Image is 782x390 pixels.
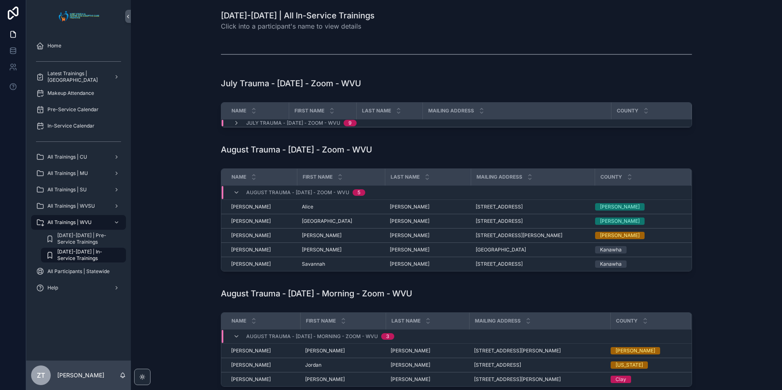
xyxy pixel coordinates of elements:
div: [US_STATE] [616,361,643,369]
span: Name [231,174,246,180]
span: [PERSON_NAME] [391,347,430,354]
a: Pre-Service Calendar [31,102,126,117]
span: First Name [303,174,333,180]
span: Mailing Address [475,318,521,324]
span: Savannah [302,261,325,267]
span: County [617,108,638,114]
img: App logo [56,10,101,23]
div: Clay [616,376,626,383]
a: In-Service Calendar [31,119,126,133]
span: [PERSON_NAME] [305,376,345,383]
span: All Trainings | CU [47,154,87,160]
span: [DATE]-[DATE] | Pre-Service Trainings [57,232,118,245]
a: All Trainings | CU [31,150,126,164]
div: 5 [357,189,360,196]
span: Last Name [362,108,391,114]
span: [PERSON_NAME] [305,347,345,354]
span: [PERSON_NAME] [302,232,342,239]
span: All Participants | Statewide [47,268,110,275]
span: [PERSON_NAME] [390,247,429,253]
span: Help [47,285,58,291]
span: Last Name [391,318,420,324]
span: Makeup Attendance [47,90,94,96]
div: Kanawha [600,246,622,253]
a: [DATE]-[DATE] | Pre-Service Trainings [41,231,126,246]
a: Home [31,38,126,53]
a: Makeup Attendance [31,86,126,101]
h1: [DATE]-[DATE] | All In-Service Trainings [221,10,375,21]
span: [PERSON_NAME] [231,247,271,253]
span: [PERSON_NAME] [390,232,429,239]
div: [PERSON_NAME] [600,232,640,239]
span: [STREET_ADDRESS] [474,362,521,368]
span: [PERSON_NAME] [231,218,271,224]
span: [STREET_ADDRESS][PERSON_NAME] [474,376,561,383]
span: In-Service Calendar [47,123,94,129]
a: All Participants | Statewide [31,264,126,279]
div: [PERSON_NAME] [600,217,640,225]
span: [PERSON_NAME] [391,362,430,368]
span: Name [231,318,246,324]
span: [PERSON_NAME] [391,376,430,383]
span: All Trainings | MU [47,170,88,177]
a: [DATE]-[DATE] | In-Service Trainings [41,248,126,262]
span: County [616,318,638,324]
span: Latest Trainings | [GEOGRAPHIC_DATA] [47,70,107,83]
a: Help [31,280,126,295]
h1: August Trauma - [DATE] - Morning - Zoom - WVU [221,288,412,299]
span: [DATE]-[DATE] | In-Service Trainings [57,249,118,262]
span: Mailing Address [476,174,522,180]
span: First Name [294,108,324,114]
span: [STREET_ADDRESS][PERSON_NAME] [474,347,561,354]
span: Alice [302,204,313,210]
a: All Trainings | WVSU [31,199,126,213]
span: Click into a participant's name to view details [221,21,375,31]
div: [PERSON_NAME] [616,347,655,354]
span: All Trainings | SU [47,186,87,193]
a: All Trainings | SU [31,182,126,197]
span: First Name [306,318,336,324]
a: All Trainings | MU [31,166,126,181]
span: Last Name [391,174,420,180]
span: Jordan [305,362,321,368]
span: [STREET_ADDRESS] [476,218,523,224]
h1: August Trauma - [DATE] - Zoom - WVU [221,144,372,155]
div: 9 [348,120,352,126]
div: 3 [386,333,389,340]
div: [PERSON_NAME] [600,203,640,211]
span: [PERSON_NAME] [231,232,271,239]
span: [PERSON_NAME] [231,261,271,267]
span: [PERSON_NAME] [390,261,429,267]
span: August Trauma - [DATE] - Zoom - WVU [246,189,349,196]
span: [PERSON_NAME] [231,362,271,368]
span: [PERSON_NAME] [231,347,271,354]
span: July Trauma - [DATE] - Zoom - WVU [246,120,340,126]
span: [PERSON_NAME] [390,204,429,210]
span: [GEOGRAPHIC_DATA] [302,218,352,224]
span: Home [47,43,61,49]
span: [PERSON_NAME] [390,218,429,224]
span: [PERSON_NAME] [231,204,271,210]
span: All Trainings | WVU [47,219,92,226]
span: County [600,174,622,180]
span: Name [231,108,246,114]
span: [GEOGRAPHIC_DATA] [476,247,526,253]
span: All Trainings | WVSU [47,203,95,209]
span: [STREET_ADDRESS][PERSON_NAME] [476,232,562,239]
span: [STREET_ADDRESS] [476,204,523,210]
span: [STREET_ADDRESS] [476,261,523,267]
span: [PERSON_NAME] [302,247,342,253]
p: [PERSON_NAME] [57,371,104,379]
span: [PERSON_NAME] [231,376,271,383]
div: Kanawha [600,260,622,268]
span: Pre-Service Calendar [47,106,99,113]
a: All Trainings | WVU [31,215,126,230]
span: August Trauma - [DATE] - Morning - Zoom - WVU [246,333,378,340]
a: Latest Trainings | [GEOGRAPHIC_DATA] [31,69,126,84]
span: ZT [37,370,45,380]
h1: July Trauma - [DATE] - Zoom - WVU [221,78,361,89]
div: scrollable content [26,33,131,306]
span: Mailing Address [428,108,474,114]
